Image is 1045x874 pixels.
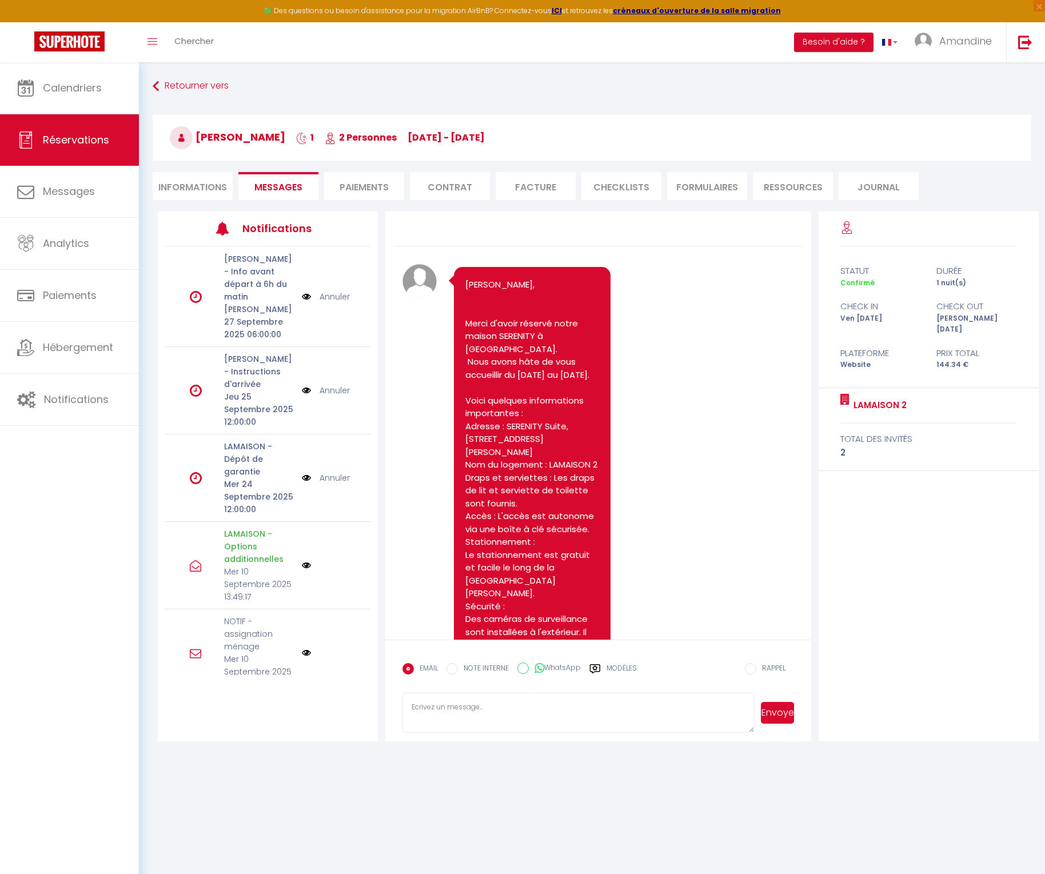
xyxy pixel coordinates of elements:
h3: Notifications [242,215,328,241]
div: [PERSON_NAME] [DATE] [928,313,1024,335]
label: EMAIL [414,663,438,676]
img: NO IMAGE [302,472,311,484]
p: Mer 10 Septembre 2025 13:49:17 [224,565,294,603]
span: Paiements [43,288,97,302]
img: logout [1018,35,1032,49]
p: LAMAISON - Options additionnelles [224,528,294,565]
div: Prix total [928,346,1024,360]
li: FORMULAIRES [667,172,747,200]
div: 1 nuit(s) [928,278,1024,289]
span: Réservations [43,133,109,147]
span: 2 Personnes [325,131,397,144]
span: Chercher [174,35,214,47]
button: Envoyer [761,702,794,724]
span: Hébergement [43,340,113,354]
span: Confirmé [840,278,875,288]
li: Journal [839,172,919,200]
label: Modèles [607,663,637,683]
a: ICI [552,6,562,15]
div: total des invités [840,432,1016,446]
img: ... [915,33,932,50]
li: Paiements [324,172,404,200]
img: NO IMAGE [302,561,311,570]
p: Mer 24 Septembre 2025 12:00:00 [224,478,294,516]
div: Ven [DATE] [833,313,928,335]
span: Calendriers [43,81,102,95]
li: Ressources [753,172,833,200]
li: CHECKLISTS [581,172,661,200]
div: durée [928,264,1024,278]
img: avatar.png [402,264,437,298]
span: Amandine [939,34,992,48]
label: NOTE INTERNE [458,663,509,676]
span: Messages [254,181,302,194]
li: Informations [153,172,233,200]
li: Facture [496,172,576,200]
button: Besoin d'aide ? [794,33,874,52]
img: NO IMAGE [302,290,311,303]
img: Super Booking [34,31,105,51]
span: Messages [43,184,95,198]
a: Annuler [320,472,350,484]
p: [PERSON_NAME] - Info avant départ à 6h du matin [224,253,294,303]
div: check out [928,300,1024,313]
div: check in [833,300,928,313]
p: [PERSON_NAME] 27 Septembre 2025 06:00:00 [224,303,294,341]
span: [PERSON_NAME] [170,130,285,144]
div: Website [833,360,928,370]
a: ... Amandine [906,22,1006,62]
p: NOTIF - assignation ménage [224,615,294,653]
div: Plateforme [833,346,928,360]
img: NO IMAGE [302,384,311,397]
span: [DATE] - [DATE] [408,131,485,144]
div: 144.34 € [928,360,1024,370]
p: LAMAISON - Dépôt de garantie [224,440,294,478]
span: 1 [296,131,314,144]
span: Notifications [44,392,109,406]
p: Mer 10 Septembre 2025 13:40:18 [224,653,294,691]
a: Retourner vers [153,76,1031,97]
a: créneaux d'ouverture de la salle migration [613,6,781,15]
a: Annuler [320,290,350,303]
li: Contrat [410,172,490,200]
div: 2 [840,446,1016,460]
p: [PERSON_NAME] - Instructions d'arrivée [224,353,294,390]
div: statut [833,264,928,278]
p: Jeu 25 Septembre 2025 12:00:00 [224,390,294,428]
label: RAPPEL [756,663,785,676]
a: Chercher [166,22,222,62]
a: Annuler [320,384,350,397]
label: WhatsApp [529,663,581,675]
a: LAMAISON 2 [849,398,907,412]
span: Analytics [43,236,89,250]
img: NO IMAGE [302,648,311,657]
